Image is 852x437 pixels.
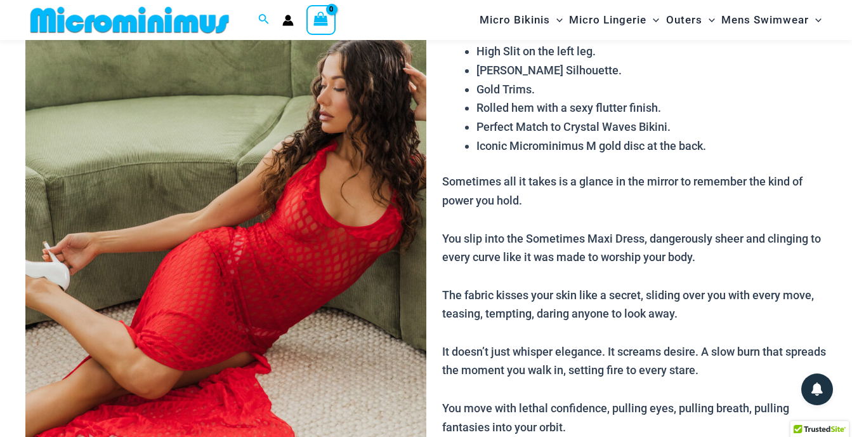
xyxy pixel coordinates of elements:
span: Micro Bikinis [480,4,550,36]
span: Micro Lingerie [569,4,646,36]
span: Menu Toggle [646,4,659,36]
span: Menu Toggle [550,4,563,36]
span: Outers [666,4,702,36]
a: OutersMenu ToggleMenu Toggle [663,4,718,36]
a: Micro LingerieMenu ToggleMenu Toggle [566,4,662,36]
a: Mens SwimwearMenu ToggleMenu Toggle [718,4,825,36]
span: Menu Toggle [702,4,715,36]
li: High Slit on the left leg. [476,42,827,61]
a: Micro BikinisMenu ToggleMenu Toggle [476,4,566,36]
span: Mens Swimwear [721,4,809,36]
a: Account icon link [282,15,294,26]
a: View Shopping Cart, empty [306,5,336,34]
li: Rolled hem with a sexy flutter finish. [476,98,827,118]
nav: Site Navigation [475,2,827,38]
li: Iconic Microminimus M gold disc at the back. [476,137,827,156]
a: Search icon link [258,12,270,28]
li: Gold Trims. [476,80,827,99]
li: Perfect Match to Crystal Waves Bikini. [476,118,827,137]
span: Menu Toggle [809,4,822,36]
li: [PERSON_NAME] Silhouette. [476,61,827,80]
img: MM SHOP LOGO FLAT [25,6,234,34]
